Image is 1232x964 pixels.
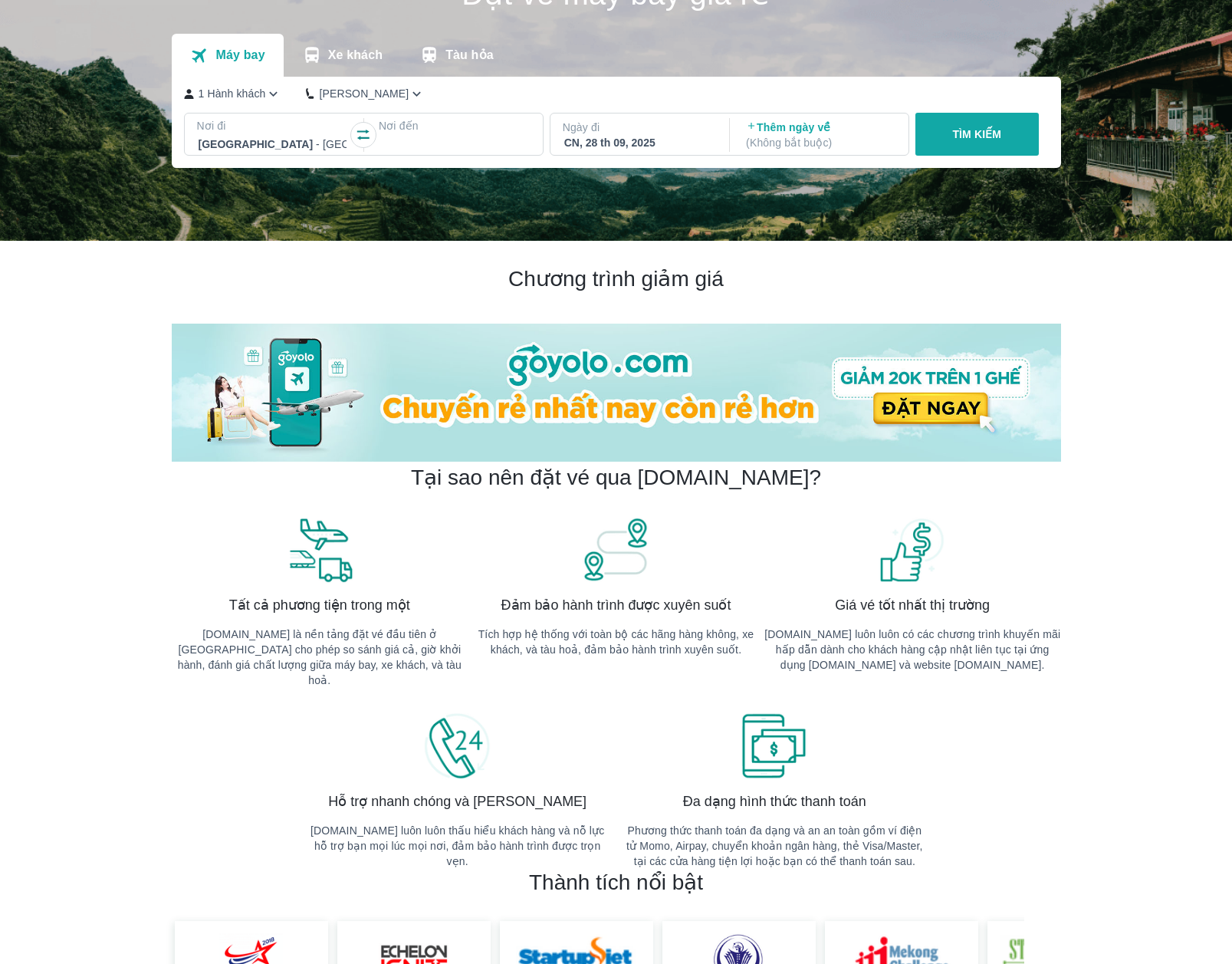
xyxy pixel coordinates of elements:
[172,627,468,688] p: [DOMAIN_NAME] là nền tảng đặt vé đầu tiên ở [GEOGRAPHIC_DATA] cho phép so sánh giá cả, giờ khởi h...
[328,792,586,811] span: Hỗ trợ nhanh chóng và [PERSON_NAME]
[172,324,1061,462] img: banner-home
[423,712,492,780] img: banner
[683,792,866,811] span: Đa dạng hình thức thanh toán
[319,86,409,101] p: [PERSON_NAME]
[581,516,650,584] img: banner
[764,627,1061,673] p: [DOMAIN_NAME] luôn luôn có các chương trình khuyến mãi hấp dẫn dành cho khách hàng cập nhật liên ...
[379,118,531,133] p: Nơi đến
[172,265,1061,293] h2: Chương trình giảm giá
[740,712,809,780] img: banner
[835,596,990,614] span: Giá vé tốt nhất thị trường
[285,516,354,584] img: banner
[172,34,512,77] div: transportation tabs
[309,823,606,869] p: [DOMAIN_NAME] luôn luôn thấu hiểu khách hàng và nỗ lực hỗ trợ bạn mọi lúc mọi nơi, đảm bảo hành t...
[445,48,494,63] p: Tàu hỏa
[501,596,731,614] span: Đảm bảo hành trình được xuyên suốt
[197,118,349,133] p: Nơi đi
[468,627,764,657] p: Tích hợp hệ thống với toàn bộ các hãng hàng không, xe khách, và tàu hoả, đảm bảo hành trình xuyên...
[306,86,425,102] button: [PERSON_NAME]
[411,464,821,492] h2: Tại sao nên đặt vé qua [DOMAIN_NAME]?
[184,86,282,102] button: 1 Hành khách
[564,135,713,150] div: CN, 28 th 09, 2025
[746,135,895,150] p: ( Không bắt buộc )
[563,120,715,135] p: Ngày đi
[746,120,895,150] p: Thêm ngày về
[626,823,923,869] p: Phương thức thanh toán đa dạng và an an toàn gồm ví điện tử Momo, Airpay, chuyển khoản ngân hàng,...
[215,48,264,63] p: Máy bay
[878,516,947,584] img: banner
[199,86,266,101] p: 1 Hành khách
[229,596,410,614] span: Tất cả phương tiện trong một
[328,48,383,63] p: Xe khách
[529,869,703,897] h2: Thành tích nổi bật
